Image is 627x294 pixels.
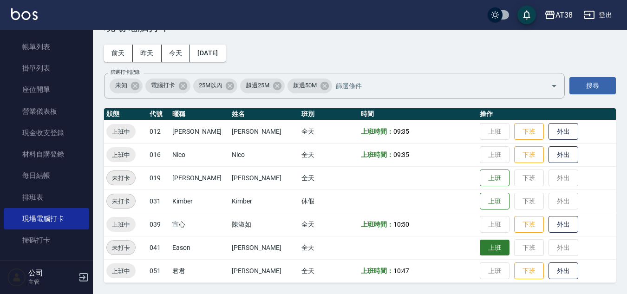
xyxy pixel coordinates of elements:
td: [PERSON_NAME] [170,166,229,189]
td: Nico [229,143,299,166]
a: 掃碼打卡 [4,229,89,251]
td: 君君 [170,259,229,282]
td: 041 [147,236,170,259]
button: 今天 [162,45,190,62]
button: 預約管理 [4,255,89,279]
td: Kimber [229,189,299,213]
img: Logo [11,8,38,20]
td: 031 [147,189,170,213]
button: 搜尋 [569,77,616,94]
b: 上班時間： [361,128,393,135]
th: 暱稱 [170,108,229,120]
span: 未打卡 [107,243,135,253]
b: 上班時間： [361,151,393,158]
span: 上班中 [106,127,136,137]
p: 主管 [28,278,76,286]
label: 篩選打卡記錄 [111,69,140,76]
span: 09:35 [393,128,410,135]
td: 全天 [299,236,359,259]
span: 上班中 [106,220,136,229]
span: 超過25M [240,81,275,90]
h5: 公司 [28,268,76,278]
td: 宣心 [170,213,229,236]
td: 039 [147,213,170,236]
button: 下班 [514,146,544,163]
button: Open [547,78,562,93]
div: 未知 [110,78,143,93]
div: 超過25M [240,78,285,93]
th: 姓名 [229,108,299,120]
button: 外出 [549,216,578,233]
td: 陳淑如 [229,213,299,236]
span: 電腦打卡 [145,81,181,90]
span: 25M以內 [193,81,228,90]
button: 前天 [104,45,133,62]
button: 下班 [514,123,544,140]
span: 10:50 [393,221,410,228]
td: [PERSON_NAME] [229,120,299,143]
td: 016 [147,143,170,166]
button: 下班 [514,216,544,233]
span: 未打卡 [107,196,135,206]
button: 上班 [480,193,509,210]
img: Person [7,268,26,287]
button: 上班 [480,170,509,187]
td: 019 [147,166,170,189]
span: 超過50M [287,81,322,90]
td: 休假 [299,189,359,213]
a: 營業儀表板 [4,101,89,122]
button: 下班 [514,262,544,280]
button: 外出 [549,123,578,140]
button: 外出 [549,146,578,163]
div: 電腦打卡 [145,78,190,93]
a: 每日結帳 [4,165,89,186]
div: 超過50M [287,78,332,93]
td: [PERSON_NAME] [229,259,299,282]
button: [DATE] [190,45,225,62]
td: 全天 [299,143,359,166]
span: 09:35 [393,151,410,158]
a: 排班表 [4,187,89,208]
button: 登出 [580,7,616,24]
button: 昨天 [133,45,162,62]
span: 上班中 [106,150,136,160]
button: 外出 [549,262,578,280]
td: 全天 [299,213,359,236]
th: 時間 [359,108,478,120]
input: 篩選條件 [333,78,535,94]
span: 未打卡 [107,173,135,183]
td: [PERSON_NAME] [229,236,299,259]
b: 上班時間： [361,221,393,228]
a: 材料自購登錄 [4,144,89,165]
div: 25M以內 [193,78,238,93]
td: Nico [170,143,229,166]
th: 狀態 [104,108,147,120]
button: AT38 [541,6,576,25]
th: 班別 [299,108,359,120]
td: 全天 [299,259,359,282]
td: Eason [170,236,229,259]
td: [PERSON_NAME] [229,166,299,189]
button: 上班 [480,240,509,256]
td: 全天 [299,120,359,143]
a: 掛單列表 [4,58,89,79]
div: AT38 [555,9,573,21]
td: 051 [147,259,170,282]
td: 全天 [299,166,359,189]
a: 現金收支登錄 [4,122,89,144]
td: [PERSON_NAME] [170,120,229,143]
span: 上班中 [106,266,136,276]
a: 座位開單 [4,79,89,100]
a: 現場電腦打卡 [4,208,89,229]
b: 上班時間： [361,267,393,274]
th: 操作 [477,108,616,120]
td: Kimber [170,189,229,213]
td: 012 [147,120,170,143]
th: 代號 [147,108,170,120]
a: 帳單列表 [4,36,89,58]
button: save [517,6,536,24]
span: 未知 [110,81,133,90]
span: 10:47 [393,267,410,274]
